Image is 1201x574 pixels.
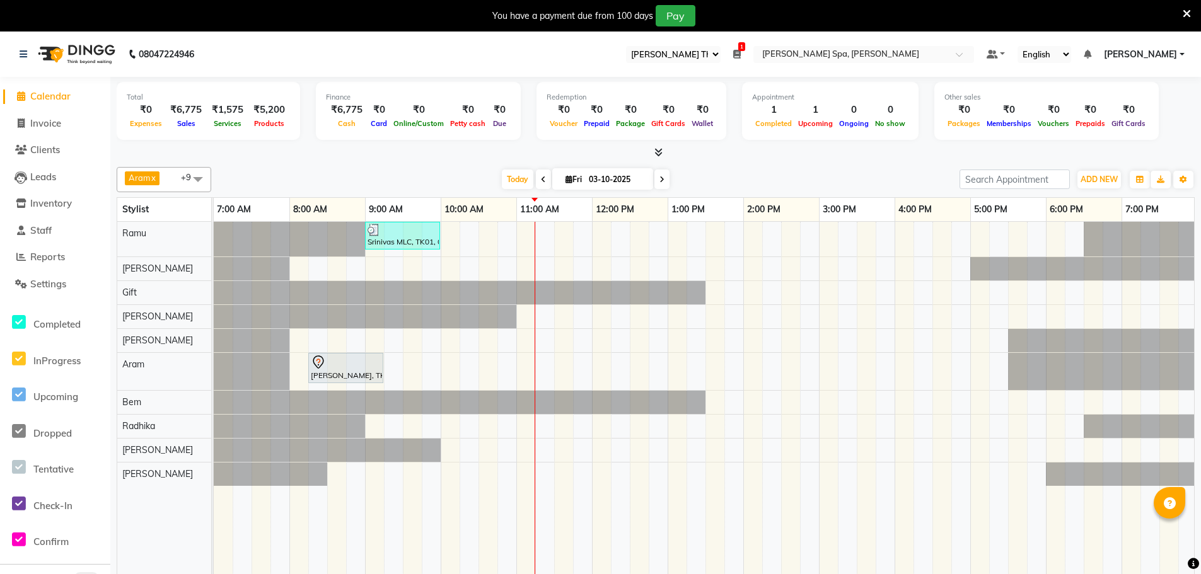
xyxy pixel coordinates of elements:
[390,119,447,128] span: Online/Custom
[3,170,107,185] a: Leads
[1072,103,1108,117] div: ₹0
[983,103,1035,117] div: ₹0
[139,37,194,72] b: 08047224946
[30,278,66,290] span: Settings
[656,5,695,26] button: Pay
[752,92,908,103] div: Appointment
[752,119,795,128] span: Completed
[30,251,65,263] span: Reports
[820,200,859,219] a: 3:00 PM
[752,103,795,117] div: 1
[3,250,107,265] a: Reports
[390,103,447,117] div: ₹0
[547,103,581,117] div: ₹0
[1047,200,1086,219] a: 6:00 PM
[122,444,193,456] span: [PERSON_NAME]
[1072,119,1108,128] span: Prepaids
[3,117,107,131] a: Invoice
[648,119,688,128] span: Gift Cards
[1077,171,1121,188] button: ADD NEW
[593,200,637,219] a: 12:00 PM
[174,119,199,128] span: Sales
[960,169,1070,189] input: Search Appointment
[326,92,511,103] div: Finance
[33,427,72,439] span: Dropped
[562,175,585,184] span: Fri
[441,200,487,219] a: 10:00 AM
[165,103,207,117] div: ₹6,775
[1108,103,1149,117] div: ₹0
[944,103,983,117] div: ₹0
[983,119,1035,128] span: Memberships
[547,119,581,128] span: Voucher
[971,200,1011,219] a: 5:00 PM
[214,200,254,219] a: 7:00 AM
[30,197,72,209] span: Inventory
[122,420,155,432] span: Radhika
[129,173,150,183] span: Aram
[733,49,741,60] a: 1
[122,204,149,215] span: Stylist
[290,200,330,219] a: 8:00 AM
[3,143,107,158] a: Clients
[581,119,613,128] span: Prepaid
[30,144,60,156] span: Clients
[872,103,908,117] div: 0
[688,103,716,117] div: ₹0
[447,119,489,128] span: Petty cash
[944,119,983,128] span: Packages
[3,224,107,238] a: Staff
[1108,119,1149,128] span: Gift Cards
[310,355,382,381] div: [PERSON_NAME], TK02, 08:15 AM-09:15 AM, Massage - Intense Muscle Release 60 minutes
[738,42,745,51] span: 1
[33,500,73,512] span: Check-In
[613,103,648,117] div: ₹0
[32,37,119,72] img: logo
[30,117,61,129] span: Invoice
[581,103,613,117] div: ₹0
[366,224,439,248] div: Srinivas MLC, TK01, 09:00 AM-10:00 AM, Men Hair Cut - Hair cut Men Style Director
[744,200,784,219] a: 2:00 PM
[688,119,716,128] span: Wallet
[836,119,872,128] span: Ongoing
[1035,119,1072,128] span: Vouchers
[33,463,74,475] span: Tentative
[211,119,245,128] span: Services
[795,119,836,128] span: Upcoming
[127,92,290,103] div: Total
[33,391,78,403] span: Upcoming
[335,119,359,128] span: Cash
[3,277,107,292] a: Settings
[122,468,193,479] span: [PERSON_NAME]
[122,263,193,274] span: [PERSON_NAME]
[122,359,144,370] span: Aram
[127,119,165,128] span: Expenses
[248,103,290,117] div: ₹5,200
[30,224,52,236] span: Staff
[122,335,193,346] span: [PERSON_NAME]
[492,9,653,23] div: You have a payment due from 100 days
[181,172,200,182] span: +9
[30,171,56,183] span: Leads
[33,355,81,367] span: InProgress
[547,92,716,103] div: Redemption
[1104,48,1177,61] span: [PERSON_NAME]
[207,103,248,117] div: ₹1,575
[668,200,708,219] a: 1:00 PM
[122,396,141,408] span: Bem
[368,103,390,117] div: ₹0
[1035,103,1072,117] div: ₹0
[3,89,107,104] a: Calendar
[127,103,165,117] div: ₹0
[447,103,489,117] div: ₹0
[33,318,81,330] span: Completed
[30,90,71,102] span: Calendar
[3,197,107,211] a: Inventory
[585,170,648,189] input: 2025-10-03
[251,119,287,128] span: Products
[872,119,908,128] span: No show
[502,169,533,189] span: Today
[368,119,390,128] span: Card
[1122,200,1162,219] a: 7:00 PM
[122,311,193,322] span: [PERSON_NAME]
